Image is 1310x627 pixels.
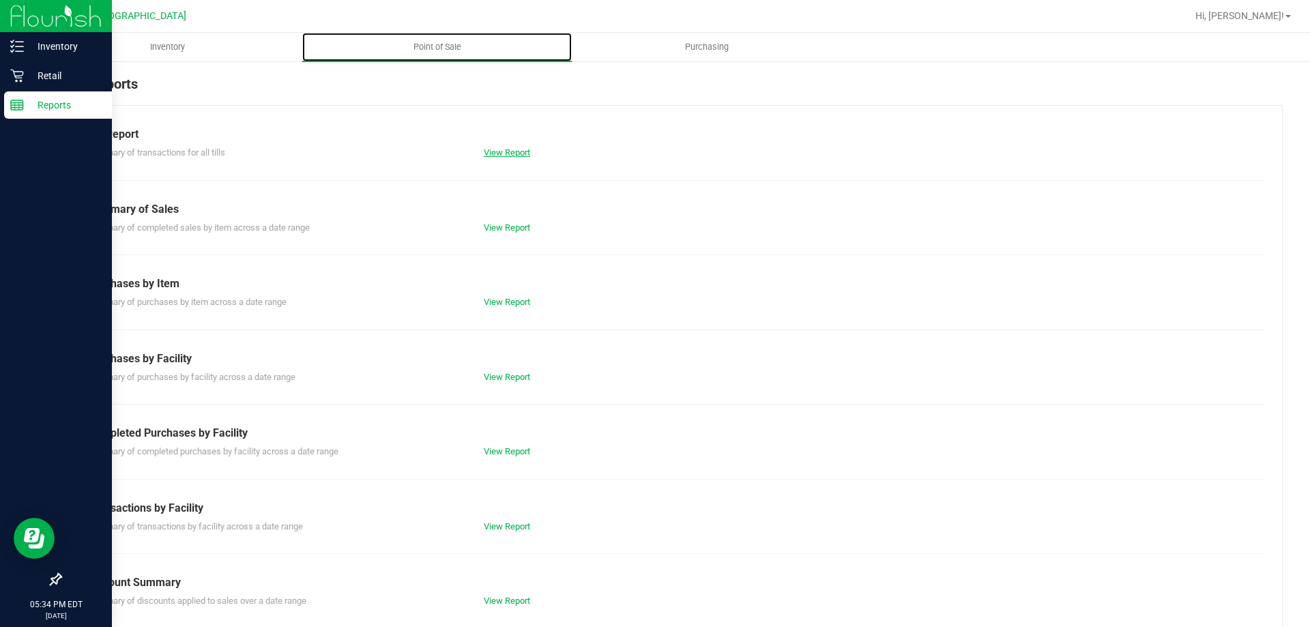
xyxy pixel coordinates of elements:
[88,596,306,606] span: Summary of discounts applied to sales over a date range
[132,41,203,53] span: Inventory
[88,425,1255,441] div: Completed Purchases by Facility
[88,372,295,382] span: Summary of purchases by facility across a date range
[88,446,338,456] span: Summary of completed purchases by facility across a date range
[484,222,530,233] a: View Report
[1195,10,1284,21] span: Hi, [PERSON_NAME]!
[6,598,106,611] p: 05:34 PM EDT
[60,74,1283,105] div: POS Reports
[88,222,310,233] span: Summary of completed sales by item across a date range
[484,297,530,307] a: View Report
[24,38,106,55] p: Inventory
[484,372,530,382] a: View Report
[88,147,225,158] span: Summary of transactions for all tills
[14,518,55,559] iframe: Resource center
[484,521,530,531] a: View Report
[33,33,302,61] a: Inventory
[24,97,106,113] p: Reports
[484,147,530,158] a: View Report
[667,41,747,53] span: Purchasing
[88,574,1255,591] div: Discount Summary
[88,351,1255,367] div: Purchases by Facility
[302,33,572,61] a: Point of Sale
[572,33,841,61] a: Purchasing
[88,500,1255,516] div: Transactions by Facility
[10,40,24,53] inline-svg: Inventory
[10,69,24,83] inline-svg: Retail
[88,297,287,307] span: Summary of purchases by item across a date range
[6,611,106,621] p: [DATE]
[88,126,1255,143] div: Till Report
[88,276,1255,292] div: Purchases by Item
[88,201,1255,218] div: Summary of Sales
[88,521,303,531] span: Summary of transactions by facility across a date range
[395,41,480,53] span: Point of Sale
[10,98,24,112] inline-svg: Reports
[484,596,530,606] a: View Report
[93,10,186,22] span: [GEOGRAPHIC_DATA]
[484,446,530,456] a: View Report
[24,68,106,84] p: Retail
